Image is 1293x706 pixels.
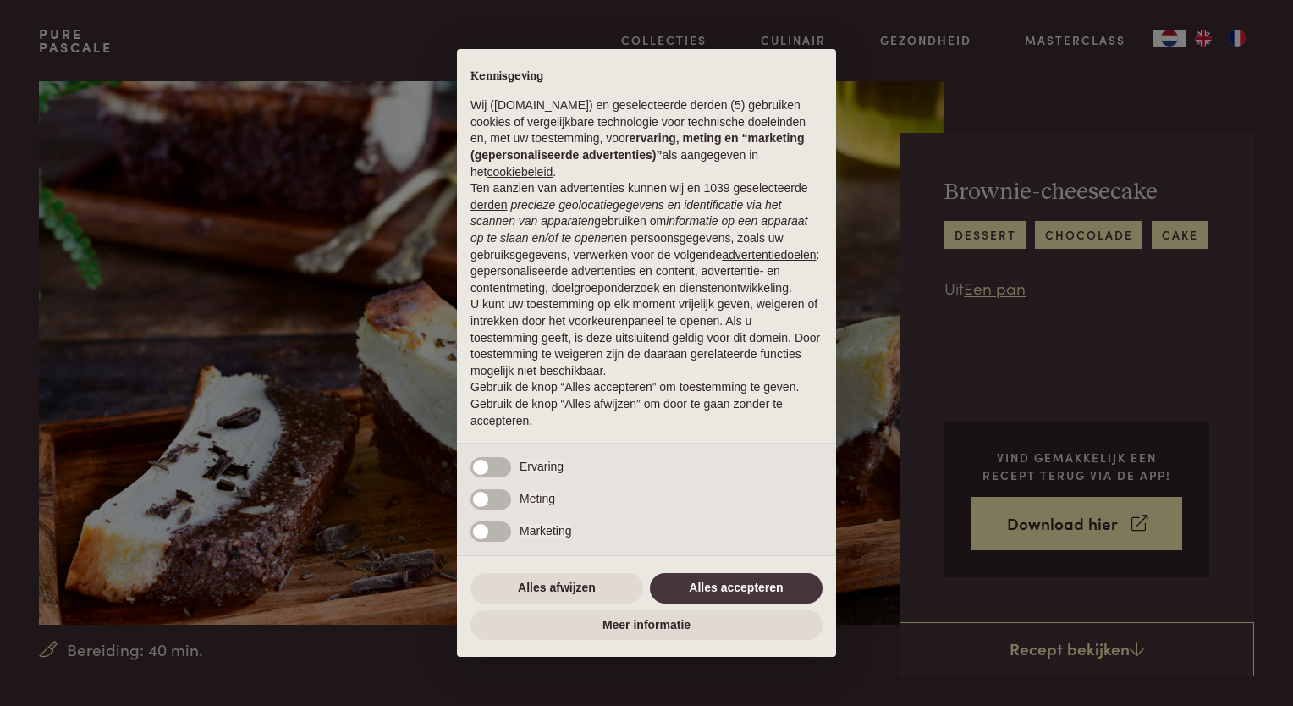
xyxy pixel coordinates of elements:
button: derden [470,197,508,214]
span: Meting [520,492,555,505]
button: Alles afwijzen [470,573,643,604]
button: Alles accepteren [650,573,823,604]
em: informatie op een apparaat op te slaan en/of te openen [470,214,808,245]
button: advertentiedoelen [722,247,816,264]
p: Ten aanzien van advertenties kunnen wij en 1039 geselecteerde gebruiken om en persoonsgegevens, z... [470,180,823,296]
p: Wij ([DOMAIN_NAME]) en geselecteerde derden (5) gebruiken cookies of vergelijkbare technologie vo... [470,97,823,180]
strong: ervaring, meting en “marketing (gepersonaliseerde advertenties)” [470,131,804,162]
h2: Kennisgeving [470,69,823,85]
span: Ervaring [520,460,564,473]
p: Gebruik de knop “Alles accepteren” om toestemming te geven. Gebruik de knop “Alles afwijzen” om d... [470,379,823,429]
p: U kunt uw toestemming op elk moment vrijelijk geven, weigeren of intrekken door het voorkeurenpan... [470,296,823,379]
button: Meer informatie [470,610,823,641]
span: Marketing [520,524,571,538]
a: cookiebeleid [487,165,553,179]
em: precieze geolocatiegegevens en identificatie via het scannen van apparaten [470,198,781,229]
